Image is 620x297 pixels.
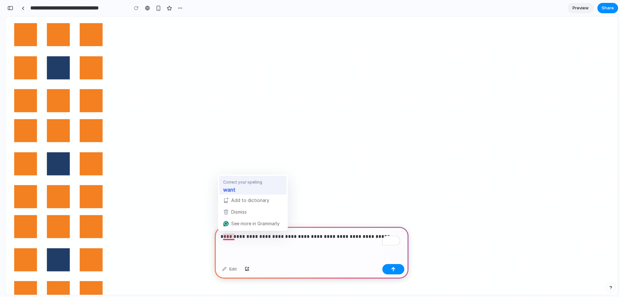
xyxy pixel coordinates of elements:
span: Preview [573,5,589,11]
a: Preview [568,3,594,13]
div: To enrich screen reader interactions, please activate Accessibility in Grammarly extension settings [215,227,408,261]
span: Share [602,5,614,11]
button: Share [597,3,618,13]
